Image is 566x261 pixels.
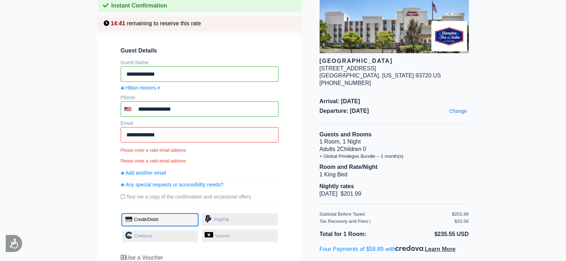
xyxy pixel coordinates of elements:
small: Please enter a valid email address [121,159,279,164]
div: $33.56 [455,219,469,225]
div: United States: +1 [121,102,136,116]
span: [US_STATE] [382,72,414,79]
label: Email [121,120,133,126]
span: Four Payments of $58.89 with . [320,246,456,252]
span: Learn More [425,246,456,252]
span: 93720 [416,72,432,79]
label: Phone [121,95,135,100]
li: Total for 1 Room: [320,229,394,240]
span: PayPal [214,217,229,222]
span: Credit/Debit [134,217,159,222]
li: 1 Room, 1 Night [320,138,469,146]
b: Guests and Rooms [320,131,372,137]
li: Adults 2 [320,146,469,153]
a: Four Payments of $58.89 with.Learn More [320,246,456,252]
span: remaining to reserve this rate [127,20,201,26]
span: Guest Details [121,47,279,55]
div: [GEOGRAPHIC_DATA] [320,57,469,65]
div: [PHONE_NUMBER] [320,80,469,87]
img: venmo-logo.svg [205,232,213,237]
span: Children 0 [340,146,366,152]
a: Change [447,106,469,116]
div: Tax Recovery and Fees: [320,219,452,225]
div: [STREET_ADDRESS] [320,65,376,72]
span: 14:41 [111,20,125,26]
span: US [433,72,441,79]
small: Please enter a valid email address [121,148,279,154]
img: Brand logo for Hampton Inn & Suites Fresno [431,21,467,51]
div: $201.99 [452,211,469,217]
li: $235.55 USD [394,229,469,240]
div: Subtotal Before Taxes: [320,211,452,217]
label: Guest Name [121,60,149,65]
label: Text me a copy of the confirmation and occasional offers [121,191,279,203]
span: Departure: [DATE] [320,107,469,115]
b: Nightly rates [320,183,354,189]
li: + Global Privileges Bundle – 1 month(s) [320,153,469,159]
span: [GEOGRAPHIC_DATA], [320,72,381,79]
span: Credova [134,233,152,239]
li: 1 King Bed [320,171,469,179]
span: Arrival: [DATE] [320,98,469,105]
span: [DATE] $201.99 [320,191,361,197]
span: Venmo [215,233,230,239]
a: Hilton Honors # [121,85,279,91]
a: Add another email [121,170,279,176]
b: Room and Rate/Night [320,164,378,170]
a: Any special requests or accessibility needs? [121,181,279,188]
